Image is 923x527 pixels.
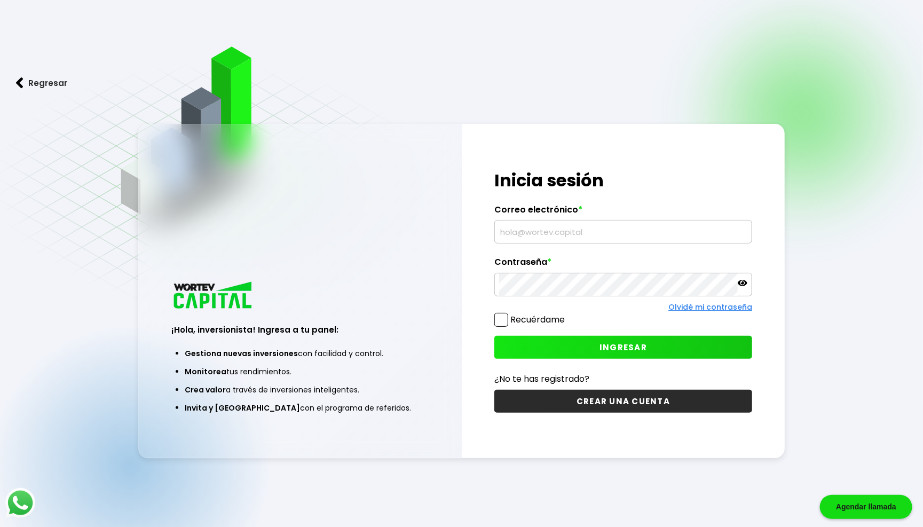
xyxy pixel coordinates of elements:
[185,399,416,417] li: con el programa de referidos.
[494,372,752,386] p: ¿No te has registrado?
[494,336,752,359] button: INGRESAR
[820,495,912,519] div: Agendar llamada
[185,381,416,399] li: a través de inversiones inteligentes.
[185,366,226,377] span: Monitorea
[185,363,416,381] li: tus rendimientos.
[510,313,565,326] label: Recuérdame
[668,302,752,312] a: Olvidé mi contraseña
[171,280,256,312] img: logo_wortev_capital
[494,257,752,273] label: Contraseña
[16,77,23,89] img: flecha izquierda
[171,324,429,336] h3: ¡Hola, inversionista! Ingresa a tu panel:
[185,344,416,363] li: con facilidad y control.
[185,348,298,359] span: Gestiona nuevas inversiones
[185,384,226,395] span: Crea valor
[494,390,752,413] button: CREAR UNA CUENTA
[494,372,752,413] a: ¿No te has registrado?CREAR UNA CUENTA
[494,204,752,221] label: Correo electrónico
[599,342,647,353] span: INGRESAR
[494,168,752,193] h1: Inicia sesión
[185,403,300,413] span: Invita y [GEOGRAPHIC_DATA]
[499,221,747,243] input: hola@wortev.capital
[5,488,35,518] img: logos_whatsapp-icon.242b2217.svg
